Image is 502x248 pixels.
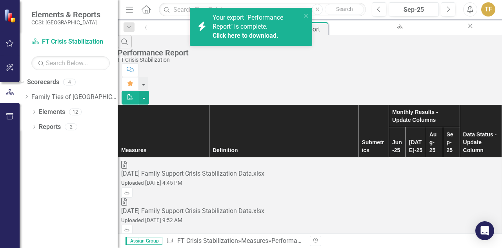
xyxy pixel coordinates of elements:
div: Crisis Stabilization Landing Page [161,29,233,39]
a: FT Crisis Stabilization [177,237,238,244]
div: [DATE] Family Support Crisis Stabilization Data.xlsx [121,169,498,178]
div: Data Status - Update Column [463,130,498,154]
div: Sep-25 [391,5,436,15]
div: Performance Report [271,237,327,244]
a: Reports [39,123,61,132]
a: FT Crisis Stabilization [31,37,110,46]
span: Elements & Reports [31,10,100,19]
span: Assign Group [125,237,162,245]
a: Family Ties of [GEOGRAPHIC_DATA], Inc. [31,93,118,102]
div: Jun-25 [392,138,402,154]
a: Crisis Stabilization Landing Page [154,22,240,32]
div: » » [166,237,304,246]
div: Aug-25 [429,130,440,154]
small: CCSI: [GEOGRAPHIC_DATA] [31,19,100,26]
input: Search Below... [31,56,110,70]
small: Uploaded [DATE] 9:52 AM [121,217,182,223]
div: Submetrics [362,138,386,154]
div: [DATE] Family Support Crisis Stabilization Data.xlsx [121,207,498,216]
div: Monthly Results - Update Columns [392,108,457,124]
a: Measures [241,237,268,244]
div: Sep-25 [446,130,456,154]
div: Open Intercom Messenger [475,221,494,240]
div: 12 [69,108,82,115]
div: 2 [65,123,77,130]
div: FT Crisis Stabilization [118,57,498,63]
a: Family Ties of [GEOGRAPHIC_DATA], Inc. Landing Page [330,22,466,32]
span: Search [336,6,353,12]
a: Scorecards [27,78,59,87]
button: close [304,11,309,20]
small: Uploaded [DATE] 4:45 PM [121,180,182,186]
div: 4 [63,79,76,86]
a: Click here to download. [213,32,278,39]
div: Measures [121,146,206,154]
img: ClearPoint Strategy [4,9,18,22]
button: Sep-25 [389,2,439,17]
div: Family Ties of [GEOGRAPHIC_DATA], Inc. Landing Page [337,29,459,39]
a: Elements [39,108,65,117]
span: Your export "Performance Report" is complete. [213,14,299,40]
button: TF [481,2,495,17]
div: [DATE]-25 [409,138,423,154]
input: Search ClearPoint... [159,3,366,17]
div: Definition [213,146,355,154]
button: Search [325,4,364,15]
